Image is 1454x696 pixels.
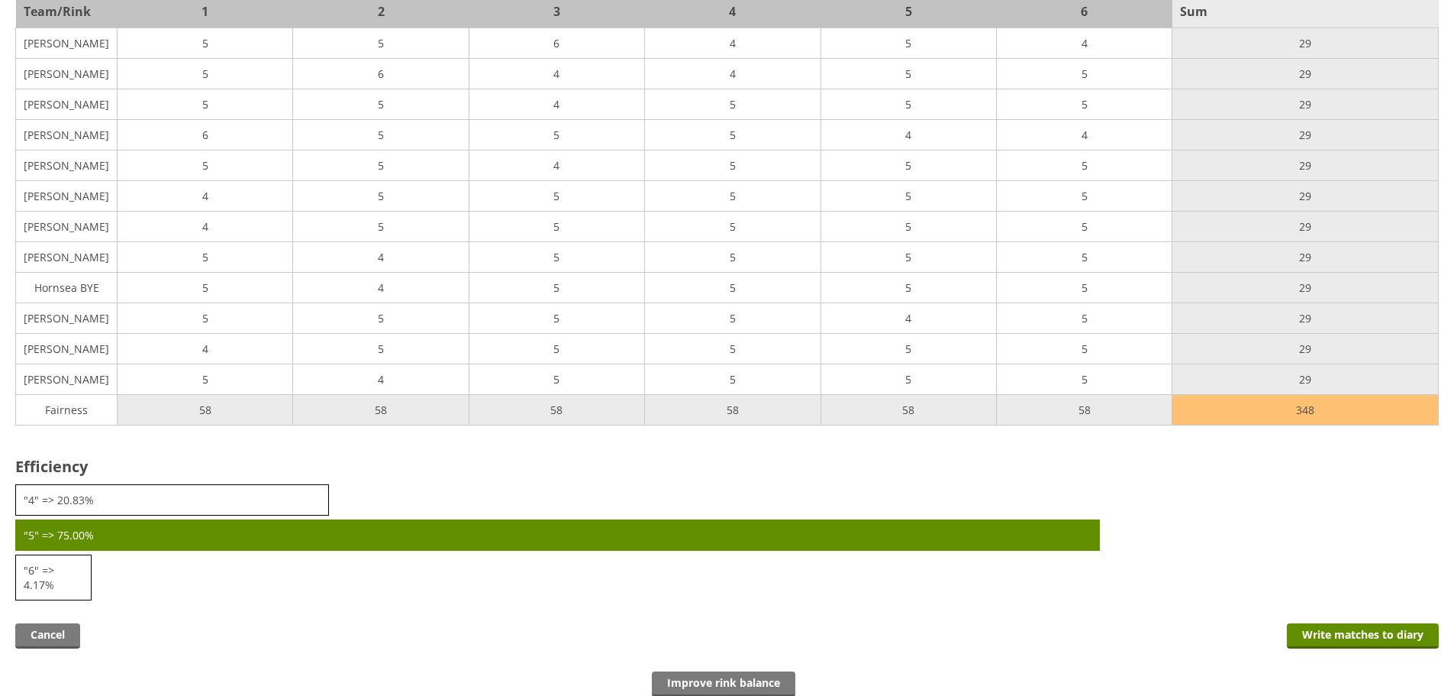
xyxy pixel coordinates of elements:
[16,364,118,395] td: [PERSON_NAME]
[645,181,820,212] td: 5
[293,303,469,334] td: 5
[820,303,996,334] td: 4
[820,59,996,89] td: 5
[820,273,996,303] td: 5
[645,273,820,303] td: 5
[293,212,469,242] td: 5
[15,520,1100,551] div: "5" => 75.00%
[469,59,644,89] td: 4
[293,28,469,59] td: 5
[1172,395,1439,426] td: 348
[820,242,996,273] td: 5
[118,181,293,212] td: 4
[820,151,996,181] td: 5
[645,151,820,181] td: 5
[15,555,92,601] div: "6" => 4.17%
[16,242,118,273] td: [PERSON_NAME]
[293,151,469,181] td: 5
[1172,59,1439,89] td: 29
[820,364,996,395] td: 5
[645,212,820,242] td: 5
[16,59,118,89] td: [PERSON_NAME]
[16,212,118,242] td: [PERSON_NAME]
[15,484,329,516] div: "4" => 20.83%
[469,334,644,364] td: 5
[293,89,469,120] td: 5
[996,395,1172,426] td: 58
[1172,151,1439,181] td: 29
[16,273,118,303] td: Hornsea BYE
[820,120,996,151] td: 4
[469,28,644,59] td: 6
[469,212,644,242] td: 5
[996,120,1172,151] td: 4
[15,456,1439,477] h2: Efficiency
[820,89,996,120] td: 5
[118,151,293,181] td: 5
[820,212,996,242] td: 5
[293,395,469,426] td: 58
[16,181,118,212] td: [PERSON_NAME]
[996,303,1172,334] td: 5
[996,151,1172,181] td: 5
[996,242,1172,273] td: 5
[293,59,469,89] td: 6
[16,303,118,334] td: [PERSON_NAME]
[996,334,1172,364] td: 5
[996,364,1172,395] td: 5
[16,120,118,151] td: [PERSON_NAME]
[820,28,996,59] td: 5
[118,242,293,273] td: 5
[469,151,644,181] td: 4
[1172,242,1439,273] td: 29
[118,212,293,242] td: 4
[16,28,118,59] td: [PERSON_NAME]
[293,181,469,212] td: 5
[645,59,820,89] td: 4
[469,303,644,334] td: 5
[1172,28,1439,59] td: 29
[118,89,293,120] td: 5
[996,273,1172,303] td: 5
[16,89,118,120] td: [PERSON_NAME]
[1172,364,1439,395] td: 29
[645,120,820,151] td: 5
[645,89,820,120] td: 5
[469,395,644,426] td: 58
[469,120,644,151] td: 5
[1172,89,1439,120] td: 29
[469,181,644,212] td: 5
[469,89,644,120] td: 4
[293,242,469,273] td: 4
[118,28,293,59] td: 5
[645,303,820,334] td: 5
[16,151,118,181] td: [PERSON_NAME]
[118,364,293,395] td: 5
[820,395,996,426] td: 58
[1172,181,1439,212] td: 29
[118,334,293,364] td: 4
[118,395,293,426] td: 58
[16,334,118,364] td: [PERSON_NAME]
[1287,623,1439,649] input: Write matches to diary
[820,334,996,364] td: 5
[118,303,293,334] td: 5
[996,59,1172,89] td: 5
[16,395,118,426] td: Fairness
[1172,303,1439,334] td: 29
[1172,334,1439,364] td: 29
[996,212,1172,242] td: 5
[469,273,644,303] td: 5
[293,334,469,364] td: 5
[996,89,1172,120] td: 5
[996,181,1172,212] td: 5
[293,273,469,303] td: 4
[1172,273,1439,303] td: 29
[645,395,820,426] td: 58
[469,242,644,273] td: 5
[118,59,293,89] td: 5
[645,364,820,395] td: 5
[1172,120,1439,151] td: 29
[293,120,469,151] td: 5
[118,273,293,303] td: 5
